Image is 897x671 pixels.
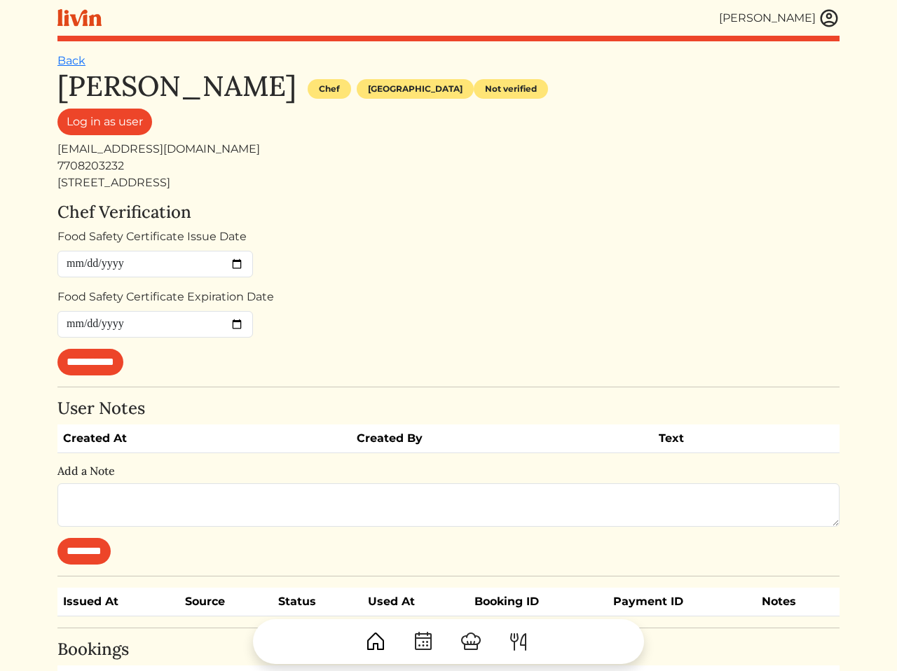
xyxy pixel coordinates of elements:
[57,54,85,67] a: Back
[469,588,608,616] th: Booking ID
[57,588,179,616] th: Issued At
[57,464,840,478] h6: Add a Note
[273,588,362,616] th: Status
[474,79,548,99] div: Not verified
[308,79,351,99] div: Chef
[57,109,152,135] a: Log in as user
[412,630,434,653] img: CalendarDots-5bcf9d9080389f2a281d69619e1c85352834be518fbc73d9501aef674afc0d57.svg
[179,588,273,616] th: Source
[57,69,296,103] h1: [PERSON_NAME]
[362,588,469,616] th: Used At
[57,174,840,191] div: [STREET_ADDRESS]
[57,141,840,158] div: [EMAIL_ADDRESS][DOMAIN_NAME]
[57,228,247,245] label: Food Safety Certificate Issue Date
[57,399,840,419] h4: User Notes
[756,588,840,616] th: Notes
[653,424,796,453] th: Text
[719,10,816,27] div: [PERSON_NAME]
[608,588,756,616] th: Payment ID
[351,424,653,453] th: Created By
[357,79,474,99] div: [GEOGRAPHIC_DATA]
[57,9,102,27] img: livin-logo-a0d97d1a881af30f6274990eb6222085a2533c92bbd1e4f22c21b4f0d0e3210c.svg
[507,630,530,653] img: ForkKnife-55491504ffdb50bab0c1e09e7649658475375261d09fd45db06cec23bce548bf.svg
[57,424,351,453] th: Created At
[364,630,387,653] img: House-9bf13187bcbb5817f509fe5e7408150f90897510c4275e13d0d5fca38e0b5951.svg
[57,202,840,223] h4: Chef Verification
[819,8,840,29] img: user_account-e6e16d2ec92f44fc35f99ef0dc9cddf60790bfa021a6ecb1c896eb5d2907b31c.svg
[57,158,840,174] div: 7708203232
[460,630,482,653] img: ChefHat-a374fb509e4f37eb0702ca99f5f64f3b6956810f32a249b33092029f8484b388.svg
[57,289,274,305] label: Food Safety Certificate Expiration Date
